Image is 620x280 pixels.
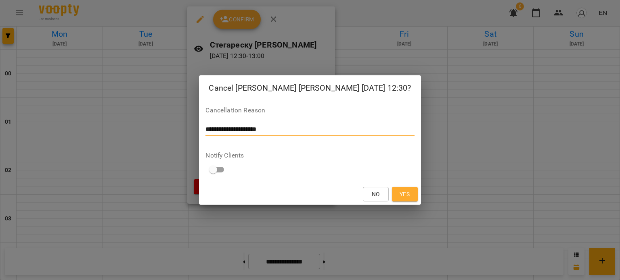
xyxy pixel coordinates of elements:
button: Yes [392,187,418,201]
span: No [372,189,380,199]
label: Cancellation Reason [205,107,414,114]
span: Yes [400,189,410,199]
button: No [363,187,389,201]
label: Notify Clients [205,152,414,159]
h2: Cancel [PERSON_NAME] [PERSON_NAME] [DATE] 12:30? [209,82,411,94]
